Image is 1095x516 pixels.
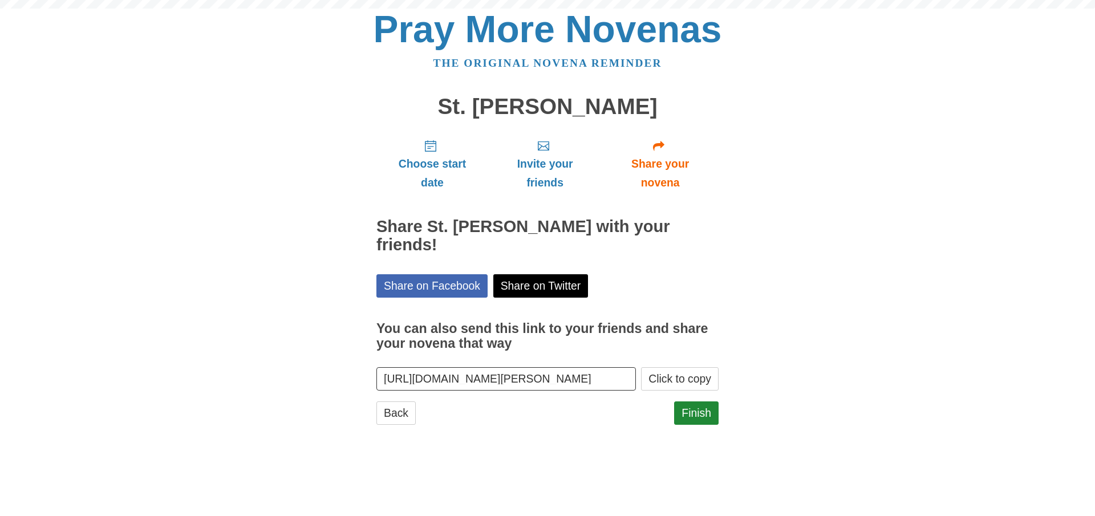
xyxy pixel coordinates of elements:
a: Finish [674,401,719,425]
a: Share on Facebook [376,274,488,298]
h3: You can also send this link to your friends and share your novena that way [376,322,719,351]
a: Share your novena [602,130,719,198]
a: Share on Twitter [493,274,589,298]
span: Invite your friends [500,155,590,192]
a: Invite your friends [488,130,602,198]
h2: Share St. [PERSON_NAME] with your friends! [376,218,719,254]
span: Share your novena [613,155,707,192]
a: Choose start date [376,130,488,198]
button: Click to copy [641,367,719,391]
h1: St. [PERSON_NAME] [376,95,719,119]
span: Choose start date [388,155,477,192]
a: The original novena reminder [433,57,662,69]
a: Back [376,401,416,425]
a: Pray More Novenas [374,8,722,50]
